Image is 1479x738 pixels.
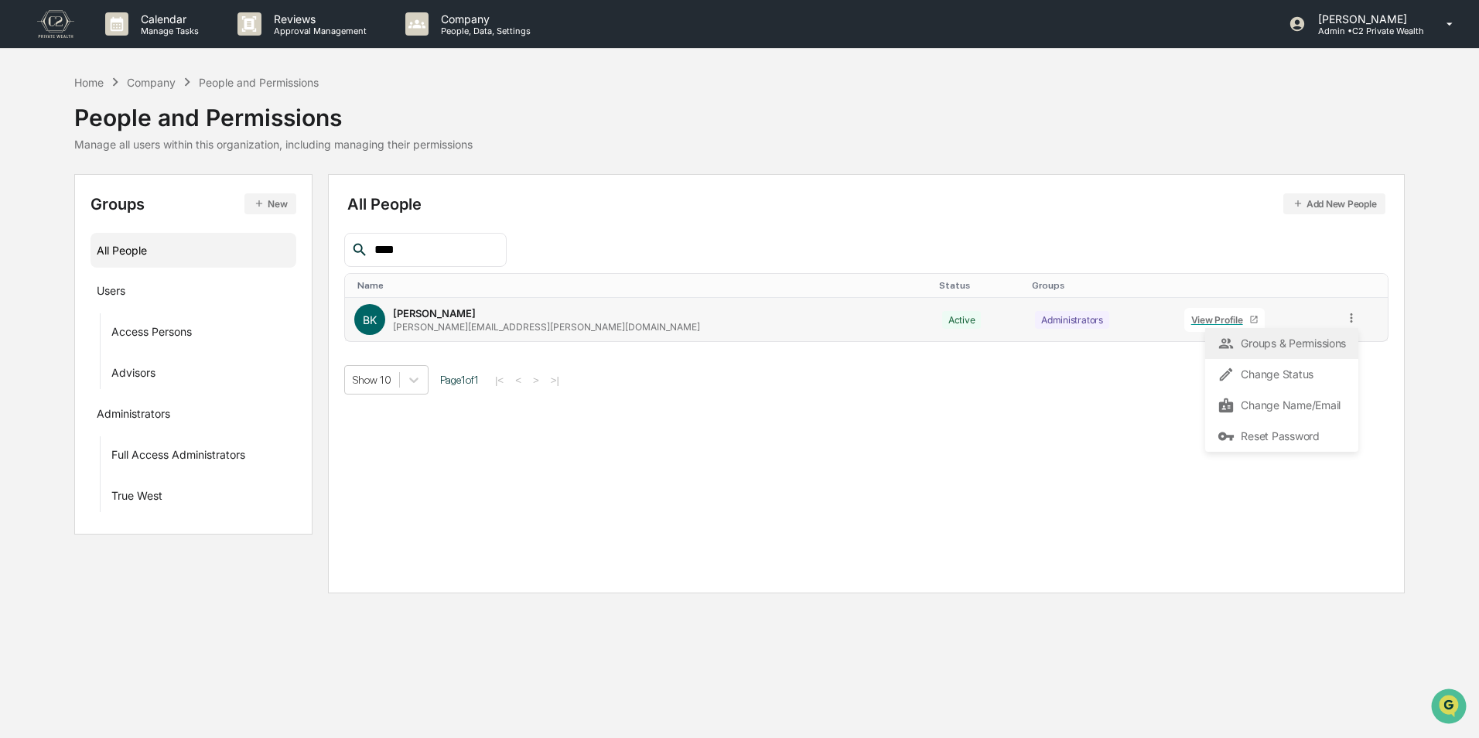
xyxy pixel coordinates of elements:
p: Approval Management [261,26,374,36]
div: Groups [91,193,297,214]
div: True West [111,489,162,507]
a: View Profile [1184,308,1265,332]
p: Calendar [128,12,207,26]
div: Home [74,76,104,89]
button: >| [546,374,564,387]
p: Reviews [261,12,374,26]
button: > [528,374,544,387]
span: Page 1 of 1 [440,374,479,386]
span: Data Lookup [31,224,97,240]
div: Toggle SortBy [939,280,1020,291]
span: Pylon [154,262,187,274]
div: 🖐️ [15,196,28,209]
div: Change Name/Email [1218,396,1346,415]
div: Change Status [1218,365,1346,384]
a: 🖐️Preclearance [9,189,106,217]
div: All People [97,237,291,263]
div: Advisors [111,366,155,384]
button: New [244,193,296,214]
div: Active [942,311,982,329]
div: Toggle SortBy [1347,280,1382,291]
button: Start new chat [263,123,282,142]
div: Full Access Administrators [111,448,245,466]
div: Groups & Permissions [1218,334,1346,353]
span: Preclearance [31,195,100,210]
div: Toggle SortBy [357,280,927,291]
div: We're available if you need us! [53,134,196,146]
div: Access Persons [111,325,192,343]
div: Manage all users within this organization, including managing their permissions [74,138,473,151]
div: People and Permissions [74,91,473,132]
button: |< [490,374,508,387]
div: View Profile [1191,314,1249,326]
a: 🔎Data Lookup [9,218,104,246]
div: Start new chat [53,118,254,134]
p: People, Data, Settings [429,26,538,36]
button: < [511,374,526,387]
div: [PERSON_NAME] [393,307,476,319]
div: Toggle SortBy [1032,280,1169,291]
img: 1746055101610-c473b297-6a78-478c-a979-82029cc54cd1 [15,118,43,146]
div: Toggle SortBy [1181,280,1329,291]
p: Manage Tasks [128,26,207,36]
div: Administrators [97,407,170,425]
a: Powered byPylon [109,261,187,274]
div: Users [97,284,125,302]
p: Admin • C2 Private Wealth [1306,26,1424,36]
button: Add New People [1283,193,1386,214]
div: 🔎 [15,226,28,238]
iframe: Open customer support [1429,687,1471,729]
div: Company [127,76,176,89]
div: Reset Password [1218,427,1346,446]
div: [PERSON_NAME][EMAIL_ADDRESS][PERSON_NAME][DOMAIN_NAME] [393,321,700,333]
img: logo [37,10,74,38]
div: All People [347,193,1386,214]
div: People and Permissions [199,76,319,89]
span: Attestations [128,195,192,210]
p: [PERSON_NAME] [1306,12,1424,26]
div: 🗄️ [112,196,125,209]
span: BK [363,313,377,326]
p: Company [429,12,538,26]
div: Administrators [1035,311,1109,329]
a: 🗄️Attestations [106,189,198,217]
p: How can we help? [15,32,282,57]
